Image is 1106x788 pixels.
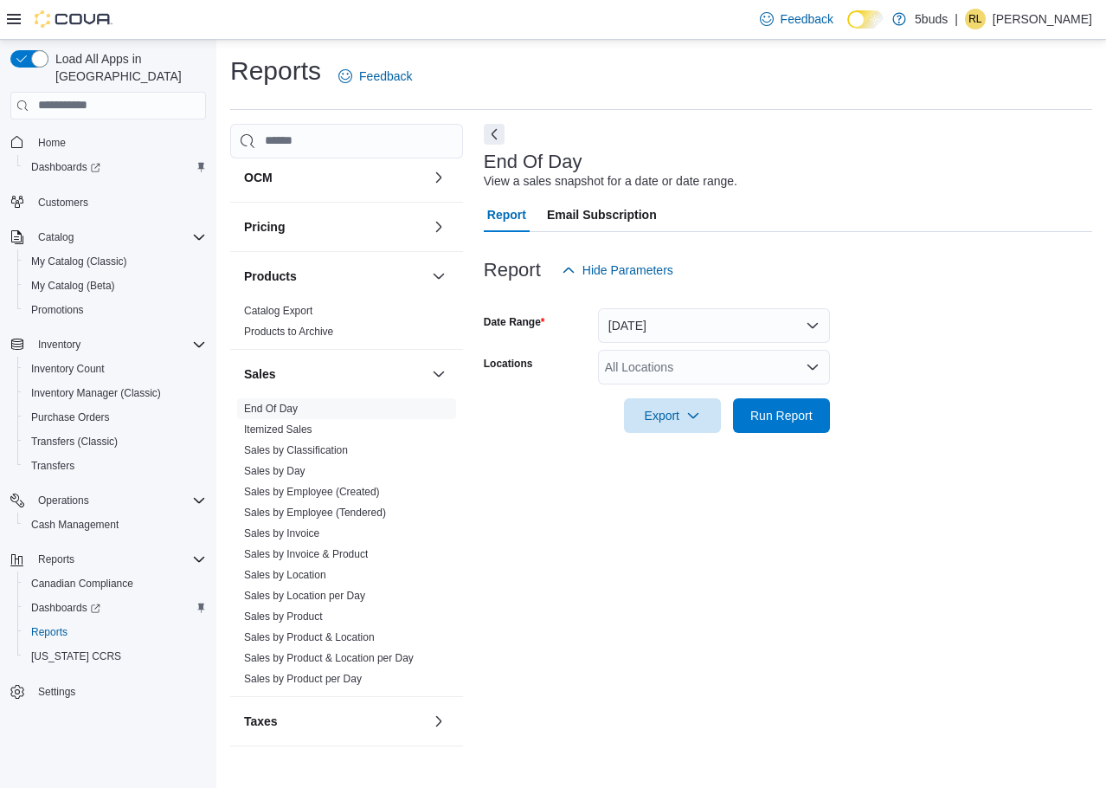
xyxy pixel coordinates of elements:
[244,610,323,623] span: Sales by Product
[31,191,206,213] span: Customers
[24,622,74,643] a: Reports
[24,455,81,476] a: Transfers
[31,132,206,153] span: Home
[244,218,425,236] button: Pricing
[31,362,105,376] span: Inventory Count
[17,454,213,478] button: Transfers
[733,398,830,433] button: Run Report
[24,300,91,320] a: Promotions
[244,610,323,623] a: Sales by Product
[24,383,206,404] span: Inventory Manager (Classic)
[624,398,721,433] button: Export
[3,225,213,249] button: Catalog
[31,334,206,355] span: Inventory
[244,713,278,730] h3: Taxes
[31,160,100,174] span: Dashboards
[331,59,419,94] a: Feedback
[31,649,121,663] span: [US_STATE] CCRS
[24,383,168,404] a: Inventory Manager (Classic)
[244,169,425,186] button: OCM
[35,10,113,28] img: Cova
[244,423,312,436] a: Itemized Sales
[3,333,213,357] button: Inventory
[806,360,820,374] button: Open list of options
[17,644,213,669] button: [US_STATE] CCRS
[428,167,449,188] button: OCM
[17,298,213,322] button: Promotions
[244,365,425,383] button: Sales
[244,590,365,602] a: Sales by Location per Day
[24,251,134,272] a: My Catalog (Classic)
[31,192,95,213] a: Customers
[24,431,206,452] span: Transfers (Classic)
[244,568,326,582] span: Sales by Location
[31,459,74,473] span: Transfers
[48,50,206,85] span: Load All Apps in [GEOGRAPHIC_DATA]
[244,402,298,416] span: End Of Day
[965,9,986,29] div: Raelynn Leroux
[3,488,213,513] button: Operations
[244,569,326,581] a: Sales by Location
[244,672,362,686] span: Sales by Product per Day
[230,398,463,696] div: Sales
[244,507,386,519] a: Sales by Employee (Tendered)
[244,268,425,285] button: Products
[428,216,449,237] button: Pricing
[17,274,213,298] button: My Catalog (Beta)
[547,197,657,232] span: Email Subscription
[24,597,206,618] span: Dashboards
[230,54,321,88] h1: Reports
[244,365,276,383] h3: Sales
[31,681,82,702] a: Settings
[38,494,89,507] span: Operations
[38,552,74,566] span: Reports
[244,304,312,318] span: Catalog Export
[31,518,119,532] span: Cash Management
[24,300,206,320] span: Promotions
[24,646,206,667] span: Washington CCRS
[31,601,100,615] span: Dashboards
[968,9,981,29] span: RL
[17,357,213,381] button: Inventory Count
[24,573,140,594] a: Canadian Compliance
[17,405,213,430] button: Purchase Orders
[24,646,128,667] a: [US_STATE] CCRS
[31,386,161,400] span: Inventory Manager (Classic)
[428,711,449,732] button: Taxes
[484,357,533,371] label: Locations
[598,308,830,343] button: [DATE]
[24,358,206,379] span: Inventory Count
[555,253,680,287] button: Hide Parameters
[244,326,333,338] a: Products to Archive
[24,275,122,296] a: My Catalog (Beta)
[244,464,305,478] span: Sales by Day
[24,573,206,594] span: Canadian Compliance
[31,490,96,511] button: Operations
[17,596,213,620] a: Dashboards
[10,123,206,750] nav: Complex example
[31,132,73,153] a: Home
[484,124,505,145] button: Next
[484,315,545,329] label: Date Range
[24,431,125,452] a: Transfers (Classic)
[24,251,206,272] span: My Catalog (Classic)
[484,172,737,191] div: View a sales snapshot for a date or date range.
[31,334,87,355] button: Inventory
[31,549,81,570] button: Reports
[31,410,110,424] span: Purchase Orders
[244,631,375,643] a: Sales by Product & Location
[17,381,213,405] button: Inventory Manager (Classic)
[31,227,80,248] button: Catalog
[31,279,115,293] span: My Catalog (Beta)
[3,190,213,215] button: Customers
[24,514,206,535] span: Cash Management
[484,260,541,281] h3: Report
[31,577,133,591] span: Canadian Compliance
[17,430,213,454] button: Transfers (Classic)
[31,681,206,702] span: Settings
[244,547,368,561] span: Sales by Invoice & Product
[244,268,297,285] h3: Products
[582,262,673,279] span: Hide Parameters
[428,266,449,287] button: Products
